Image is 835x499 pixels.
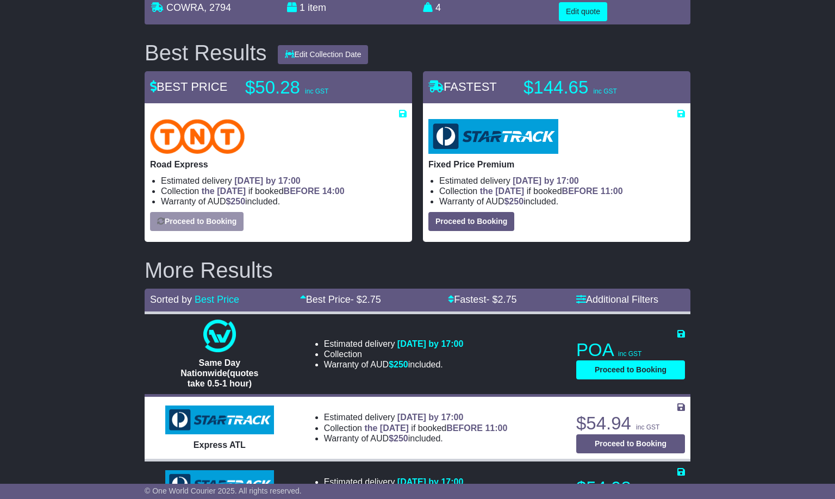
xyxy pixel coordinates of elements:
[509,197,524,206] span: 250
[166,2,204,13] span: COWRA
[439,186,685,196] li: Collection
[180,358,258,388] span: Same Day Nationwide(quotes take 0.5-1 hour)
[161,186,407,196] li: Collection
[161,196,407,207] li: Warranty of AUD included.
[428,212,514,231] button: Proceed to Booking
[150,294,192,305] span: Sorted by
[150,159,407,170] p: Road Express
[324,339,464,349] li: Estimated delivery
[145,486,302,495] span: © One World Courier 2025. All rights reserved.
[562,186,599,196] span: BEFORE
[593,88,616,95] span: inc GST
[150,212,244,231] button: Proceed to Booking
[576,434,685,453] button: Proceed to Booking
[448,294,516,305] a: Fastest- $2.75
[202,186,246,196] span: the [DATE]
[636,423,659,431] span: inc GST
[576,294,658,305] a: Additional Filters
[203,320,236,352] img: One World Courier: Same Day Nationwide(quotes take 0.5-1 hour)
[397,413,464,422] span: [DATE] by 17:00
[389,434,408,443] span: $
[308,2,326,13] span: item
[428,159,685,170] p: Fixed Price Premium
[245,77,381,98] p: $50.28
[428,80,497,93] span: FASTEST
[439,196,685,207] li: Warranty of AUD included.
[601,186,623,196] span: 11:00
[397,477,464,486] span: [DATE] by 17:00
[389,360,408,369] span: $
[145,258,690,282] h2: More Results
[150,119,245,154] img: TNT Domestic: Road Express
[324,433,508,444] li: Warranty of AUD included.
[364,423,408,433] span: the [DATE]
[194,440,246,450] span: Express ATL
[322,186,345,196] span: 14:00
[204,2,231,13] span: , 2794
[576,360,685,379] button: Proceed to Booking
[497,294,516,305] span: 2.75
[324,477,508,487] li: Estimated delivery
[435,2,441,13] span: 4
[300,294,381,305] a: Best Price- $2.75
[234,176,301,185] span: [DATE] by 17:00
[324,359,464,370] li: Warranty of AUD included.
[446,423,483,433] span: BEFORE
[139,41,272,65] div: Best Results
[485,423,507,433] span: 11:00
[576,413,685,434] p: $54.94
[504,197,524,206] span: $
[230,197,245,206] span: 250
[226,197,245,206] span: $
[576,477,685,499] p: $54.98
[305,88,328,95] span: inc GST
[324,349,464,359] li: Collection
[278,45,369,64] button: Edit Collection Date
[324,423,508,433] li: Collection
[300,2,305,13] span: 1
[364,423,507,433] span: if booked
[195,294,239,305] a: Best Price
[397,339,464,348] span: [DATE] by 17:00
[150,80,227,93] span: BEST PRICE
[284,186,320,196] span: BEFORE
[362,294,381,305] span: 2.75
[394,360,408,369] span: 250
[351,294,381,305] span: - $
[165,406,274,435] img: StarTrack: Express ATL
[524,77,659,98] p: $144.65
[439,176,685,186] li: Estimated delivery
[428,119,558,154] img: StarTrack: Fixed Price Premium
[513,176,579,185] span: [DATE] by 17:00
[161,176,407,186] li: Estimated delivery
[576,339,685,361] p: POA
[559,2,607,21] button: Edit quote
[486,294,516,305] span: - $
[480,186,524,196] span: the [DATE]
[394,434,408,443] span: 250
[324,412,508,422] li: Estimated delivery
[618,350,641,358] span: inc GST
[202,186,345,196] span: if booked
[480,186,623,196] span: if booked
